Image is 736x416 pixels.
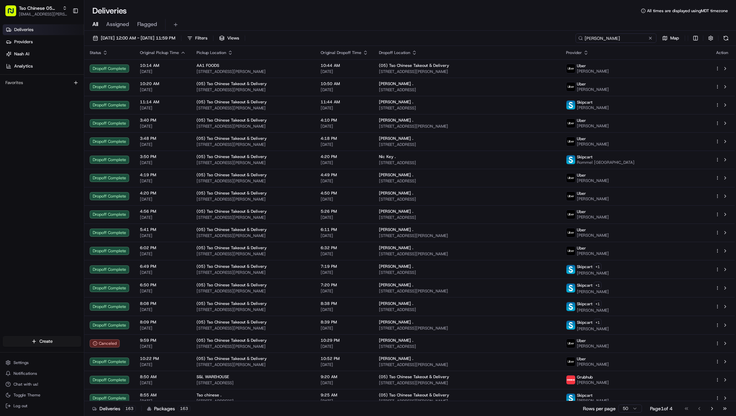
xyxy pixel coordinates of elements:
span: 4:20 PM [321,154,368,159]
span: [PERSON_NAME] [577,308,609,313]
span: [PERSON_NAME] [577,141,609,147]
span: [PERSON_NAME] [577,87,609,92]
button: Create [3,336,81,347]
span: [STREET_ADDRESS][PERSON_NAME] [379,362,555,367]
span: [DATE] [321,124,368,129]
span: [DATE] [321,142,368,147]
span: [DATE] [321,344,368,349]
span: Pickup Location [197,50,226,55]
span: [PERSON_NAME] [577,398,609,404]
span: S&L WAREHOUSE [197,374,229,380]
span: 4:56 PM [140,209,186,214]
span: [STREET_ADDRESS][PERSON_NAME] [379,398,555,404]
span: [STREET_ADDRESS] [379,160,555,165]
span: [PERSON_NAME] [577,380,609,385]
span: [STREET_ADDRESS][PERSON_NAME] [379,69,555,74]
button: Refresh [721,33,731,43]
span: [STREET_ADDRESS][PERSON_NAME] [197,197,310,202]
img: profile_skipcart_partner.png [566,284,575,292]
span: 6:11 PM [321,227,368,232]
span: All [92,20,98,28]
span: Deliveries [14,27,33,33]
button: Views [216,33,242,43]
span: Map [670,35,679,41]
span: Uber [577,227,586,233]
span: 11:44 AM [321,99,368,105]
span: 8:38 PM [321,301,368,306]
div: Deliveries [92,405,136,412]
span: [DATE] [321,326,368,331]
span: [STREET_ADDRESS][PERSON_NAME] [379,251,555,257]
span: [STREET_ADDRESS][PERSON_NAME] [197,270,310,275]
span: (05) Tso Chinese Takeout & Delivery [197,301,267,306]
button: Settings [3,358,81,367]
span: AA1 FOODS [197,63,219,68]
span: [PERSON_NAME] [577,362,609,367]
span: [STREET_ADDRESS] [379,142,555,147]
span: [PERSON_NAME] . [379,136,413,141]
span: [DATE] [140,307,186,312]
span: [PERSON_NAME] . [379,81,413,86]
span: [STREET_ADDRESS][PERSON_NAME] [197,215,310,220]
img: uber-new-logo.jpeg [566,246,575,255]
span: 5:41 PM [140,227,186,232]
span: Skipcart [577,283,592,288]
span: Views [227,35,239,41]
span: 6:32 PM [321,245,368,251]
div: 163 [123,406,136,412]
span: 10:52 PM [321,356,368,361]
span: 9:25 AM [321,392,368,398]
span: [PERSON_NAME] [577,123,609,129]
div: Action [715,50,729,55]
button: Map [659,33,682,43]
span: 10:29 PM [321,338,368,343]
span: Uber [577,136,586,141]
span: Provider [566,50,582,55]
span: API Documentation [64,98,108,105]
span: Log out [13,403,27,409]
span: Flagged [137,20,157,28]
button: +1 [594,263,601,270]
span: [DATE] [140,362,186,367]
a: Powered byPylon [48,114,82,120]
span: [PERSON_NAME] . [379,338,413,343]
img: uber-new-logo.jpeg [566,339,575,348]
span: Uber [577,356,586,362]
span: [DATE] [321,233,368,238]
span: 4:10 PM [321,118,368,123]
p: Rows per page [583,405,616,412]
span: Dropoff Location [379,50,410,55]
img: uber-new-logo.jpeg [566,137,575,146]
span: 4:20 PM [140,190,186,196]
span: [STREET_ADDRESS][PERSON_NAME] [379,124,555,129]
span: (05) Tso Chinese Takeout & Delivery [197,319,267,325]
span: Skipcart [577,393,592,398]
span: 3:48 PM [140,136,186,141]
span: Uber [577,245,586,251]
span: 4:18 PM [321,136,368,141]
span: 9:20 AM [321,374,368,380]
span: [PERSON_NAME] [577,214,609,220]
span: [STREET_ADDRESS][PERSON_NAME] [197,124,310,129]
span: 6:50 PM [140,282,186,288]
img: 1736555255976-a54dd68f-1ca7-489b-9aae-adbdc363a1c4 [7,64,19,77]
input: Clear [18,44,111,51]
span: [STREET_ADDRESS] [379,215,555,220]
span: 9:59 PM [140,338,186,343]
span: 8:39 PM [321,319,368,325]
span: [DATE] [321,398,368,404]
span: [STREET_ADDRESS][PERSON_NAME] [379,288,555,294]
span: Toggle Theme [13,392,40,398]
span: Pylon [67,114,82,120]
span: [DATE] [321,69,368,74]
span: [STREET_ADDRESS] [379,197,555,202]
span: [DATE] [321,251,368,257]
span: Nash AI [14,51,29,57]
span: [DATE] [140,69,186,74]
span: (05) Tso Chinese Takeout & Delivery [197,118,267,123]
span: [PERSON_NAME] . [379,264,413,269]
span: Settings [13,360,29,365]
img: profile_skipcart_partner.png [566,321,575,330]
span: (05) Tso Chinese Takeout & Delivery [197,154,267,159]
span: [PERSON_NAME] . [379,118,413,123]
